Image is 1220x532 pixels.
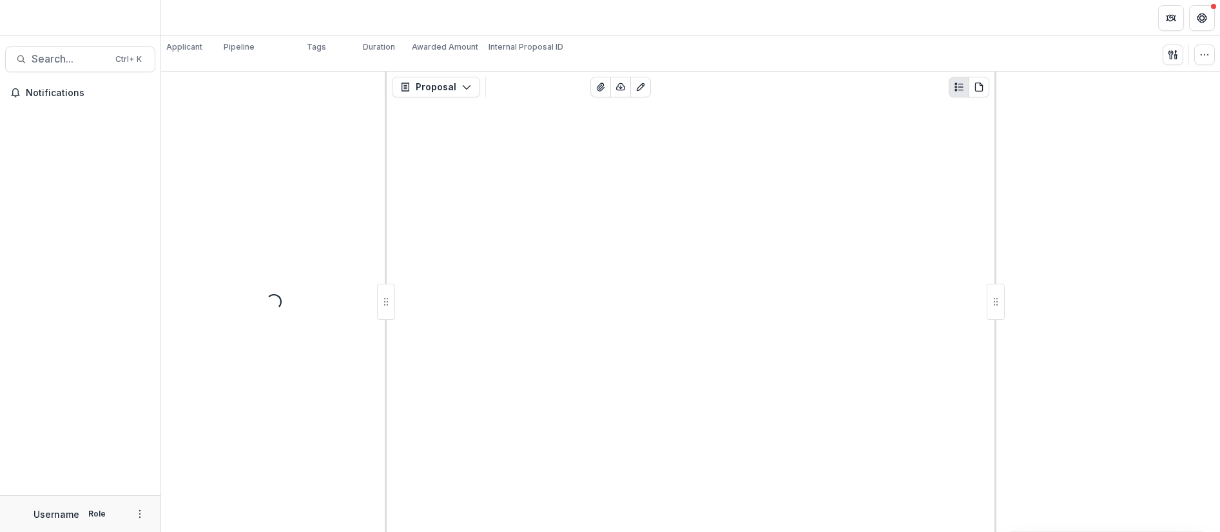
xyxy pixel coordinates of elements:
[1189,5,1215,31] button: Get Help
[5,83,155,103] button: Notifications
[26,88,150,99] span: Notifications
[32,53,108,65] span: Search...
[132,506,148,522] button: More
[1158,5,1184,31] button: Partners
[307,41,326,53] p: Tags
[34,507,79,521] p: Username
[489,41,563,53] p: Internal Proposal ID
[84,508,110,520] p: Role
[630,77,651,97] button: Edit as form
[113,52,144,66] div: Ctrl + K
[949,77,969,97] button: Plaintext view
[590,77,611,97] button: View Attached Files
[224,41,255,53] p: Pipeline
[392,77,480,97] button: Proposal
[5,46,155,72] button: Search...
[412,41,478,53] p: Awarded Amount
[969,77,989,97] button: PDF view
[363,41,395,53] p: Duration
[166,41,202,53] p: Applicant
